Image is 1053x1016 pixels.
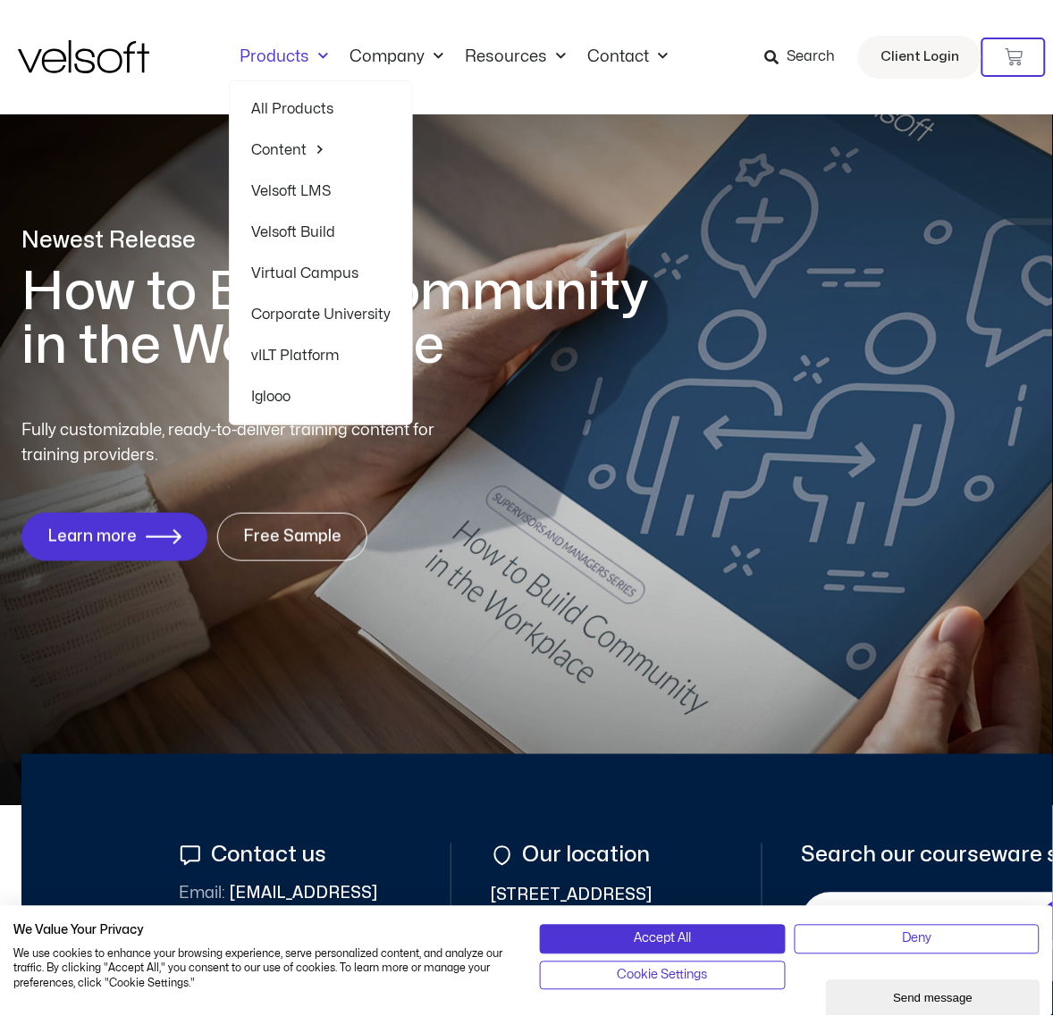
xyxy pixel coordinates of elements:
span: Client Login [880,46,959,69]
span: Our location [518,844,651,868]
ul: ProductsMenu Toggle [229,80,413,425]
span: Learn more [47,528,137,546]
a: Velsoft Build [251,212,391,253]
span: [STREET_ADDRESS] [GEOGRAPHIC_DATA], [GEOGRAPHIC_DATA] Canada, B0K 3P7 [491,884,723,984]
button: Adjust cookie preferences [540,961,786,990]
span: Search [787,46,835,69]
nav: Menu [229,47,678,67]
a: Iglooo [251,376,391,417]
a: Virtual Campus [251,253,391,294]
img: Velsoft Training Materials [18,40,149,73]
button: Accept all cookies [540,925,786,953]
span: Cookie Settings [618,966,708,986]
a: CompanyMenu Toggle [339,47,454,67]
span: Deny [902,929,931,949]
a: ResourcesMenu Toggle [454,47,577,67]
p: We use cookies to enhance your browsing experience, serve personalized content, and analyze our t... [13,947,513,992]
p: Fully customizable, ready-to-deliver training content for training providers. [21,418,467,468]
a: Corporate University [251,294,391,335]
h2: We Value Your Privacy [13,923,513,939]
span: Accept All [634,929,691,949]
a: Velsoft LMS [251,171,391,212]
span: Contact us [206,844,326,868]
span: Free Sample [243,528,341,546]
a: Search [764,42,847,72]
a: ContentMenu Toggle [251,130,391,171]
a: ContactMenu Toggle [577,47,678,67]
iframe: chat widget [826,977,1044,1016]
a: Client Login [858,36,981,79]
a: Learn more [21,513,207,561]
a: Free Sample [217,513,367,561]
button: Deny all cookies [795,925,1040,953]
a: ProductsMenu Toggle [229,47,339,67]
p: Newest Release [21,225,674,256]
span: [EMAIL_ADDRESS][DOMAIN_NAME] [179,884,411,927]
a: vILT Platform [251,335,391,376]
a: All Products [251,88,391,130]
h1: How to Build Community in the Workplace [21,265,674,373]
